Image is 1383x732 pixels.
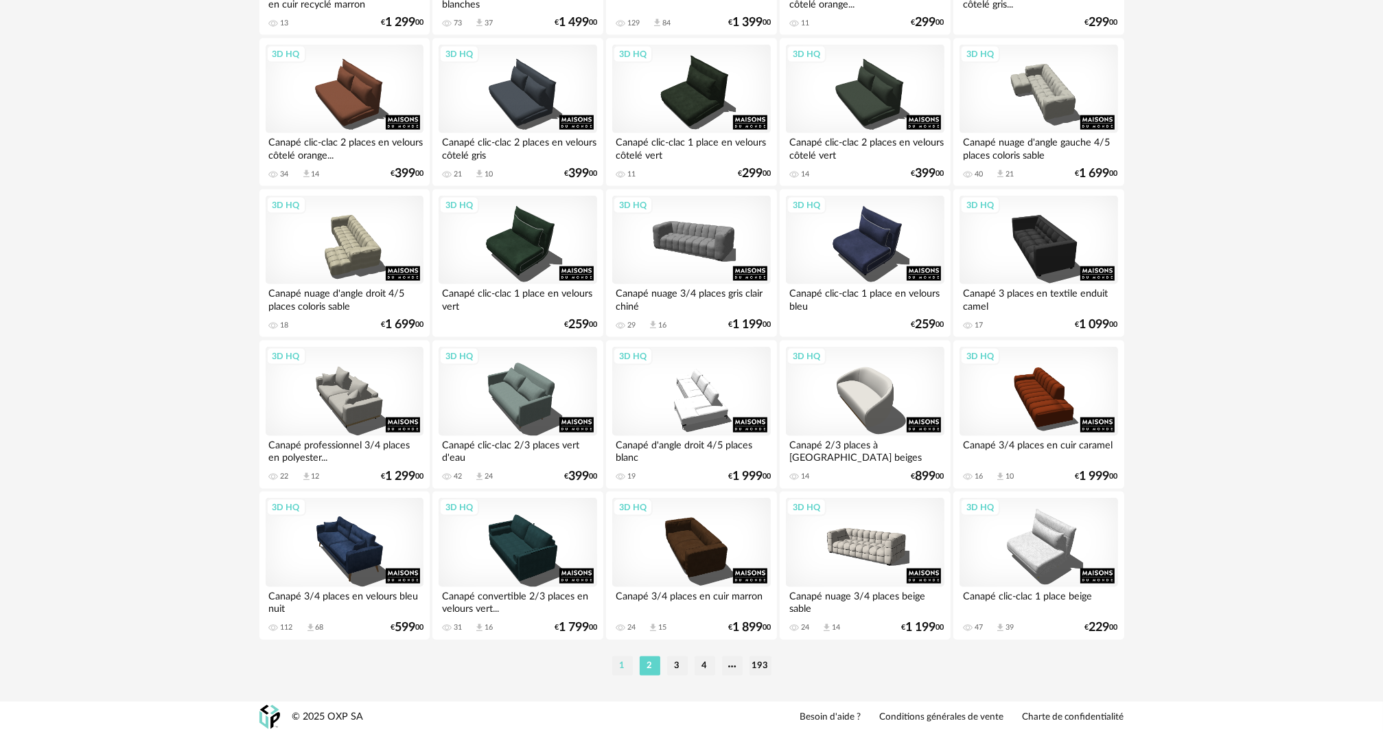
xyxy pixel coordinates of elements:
[953,492,1124,640] a: 3D HQ Canapé clic-clac 1 place beige 47 Download icon 39 €22900
[266,133,423,161] div: Canapé clic-clac 2 places en velours côtelé orange...
[432,341,603,489] a: 3D HQ Canapé clic-clac 2/3 places vert d'eau 42 Download icon 24 €39900
[1085,18,1118,27] div: € 00
[606,38,776,187] a: 3D HQ Canapé clic-clac 1 place en velours côtelé vert 11 €29900
[564,320,597,330] div: € 00
[786,436,944,464] div: Canapé 2/3 places à [GEOGRAPHIC_DATA] beiges
[568,169,589,179] span: 399
[1076,169,1118,179] div: € 00
[749,656,771,676] li: 193
[902,623,944,632] div: € 00
[732,472,763,481] span: 1 999
[259,190,430,338] a: 3D HQ Canapé nuage d'angle droit 4/5 places coloris sable 18 €1 69900
[627,472,636,481] div: 19
[555,623,597,632] div: € 00
[658,321,666,330] div: 16
[301,472,312,482] span: Download icon
[439,499,479,516] div: 3D HQ
[439,436,596,464] div: Canapé clic-clac 2/3 places vert d'eau
[281,170,289,179] div: 34
[613,196,653,214] div: 3D HQ
[658,623,666,632] div: 15
[454,19,462,28] div: 73
[728,18,771,27] div: € 00
[301,169,312,179] span: Download icon
[439,196,479,214] div: 3D HQ
[738,169,771,179] div: € 00
[822,623,832,633] span: Download icon
[281,472,289,481] div: 22
[1076,472,1118,481] div: € 00
[648,623,658,633] span: Download icon
[439,284,596,312] div: Canapé clic-clac 1 place en velours vert
[640,656,660,676] li: 2
[381,18,423,27] div: € 00
[786,587,944,615] div: Canapé nuage 3/4 places beige sable
[612,436,770,464] div: Canapé d'angle droit 4/5 places blanc
[916,320,936,330] span: 259
[780,341,950,489] a: 3D HQ Canapé 2/3 places à [GEOGRAPHIC_DATA] beiges 14 €89900
[911,472,944,481] div: € 00
[662,19,671,28] div: 84
[266,196,306,214] div: 3D HQ
[786,284,944,312] div: Canapé clic-clac 1 place en velours bleu
[695,656,715,676] li: 4
[742,169,763,179] span: 299
[916,169,936,179] span: 399
[801,623,809,632] div: 24
[916,472,936,481] span: 899
[787,196,826,214] div: 3D HQ
[728,623,771,632] div: € 00
[1080,169,1110,179] span: 1 699
[485,170,493,179] div: 10
[266,436,423,464] div: Canapé professionnel 3/4 places en polyester...
[391,169,423,179] div: € 00
[1006,472,1014,481] div: 10
[953,190,1124,338] a: 3D HQ Canapé 3 places en textile enduit camel 17 €1 09900
[454,472,462,481] div: 42
[627,321,636,330] div: 29
[975,472,983,481] div: 16
[266,284,423,312] div: Canapé nuage d'angle droit 4/5 places coloris sable
[381,472,423,481] div: € 00
[485,623,493,632] div: 16
[474,169,485,179] span: Download icon
[485,472,493,481] div: 24
[953,341,1124,489] a: 3D HQ Canapé 3/4 places en cuir caramel 16 Download icon 10 €1 99900
[612,587,770,615] div: Canapé 3/4 places en cuir marron
[911,18,944,27] div: € 00
[780,190,950,338] a: 3D HQ Canapé clic-clac 1 place en velours bleu €25900
[316,623,324,632] div: 68
[786,133,944,161] div: Canapé clic-clac 2 places en velours côtelé vert
[787,347,826,365] div: 3D HQ
[606,492,776,640] a: 3D HQ Canapé 3/4 places en cuir marron 24 Download icon 15 €1 89900
[281,19,289,28] div: 13
[1023,711,1124,724] a: Charte de confidentialité
[787,499,826,516] div: 3D HQ
[612,284,770,312] div: Canapé nuage 3/4 places gris clair chiné
[732,18,763,27] span: 1 399
[568,320,589,330] span: 259
[266,347,306,365] div: 3D HQ
[432,492,603,640] a: 3D HQ Canapé convertible 2/3 places en velours vert... 31 Download icon 16 €1 79900
[259,341,430,489] a: 3D HQ Canapé professionnel 3/4 places en polyester... 22 Download icon 12 €1 29900
[953,38,1124,187] a: 3D HQ Canapé nuage d'angle gauche 4/5 places coloris sable 40 Download icon 21 €1 69900
[1089,623,1110,632] span: 229
[1080,320,1110,330] span: 1 099
[787,45,826,63] div: 3D HQ
[564,169,597,179] div: € 00
[612,656,633,676] li: 1
[454,170,462,179] div: 21
[381,320,423,330] div: € 00
[474,18,485,28] span: Download icon
[312,472,320,481] div: 12
[960,284,1117,312] div: Canapé 3 places en textile enduit camel
[613,499,653,516] div: 3D HQ
[281,321,289,330] div: 18
[1076,320,1118,330] div: € 00
[395,623,415,632] span: 599
[432,38,603,187] a: 3D HQ Canapé clic-clac 2 places en velours côtelé gris 21 Download icon 10 €39900
[568,472,589,481] span: 399
[259,705,280,729] img: OXP
[606,341,776,489] a: 3D HQ Canapé d'angle droit 4/5 places blanc 19 €1 99900
[613,347,653,365] div: 3D HQ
